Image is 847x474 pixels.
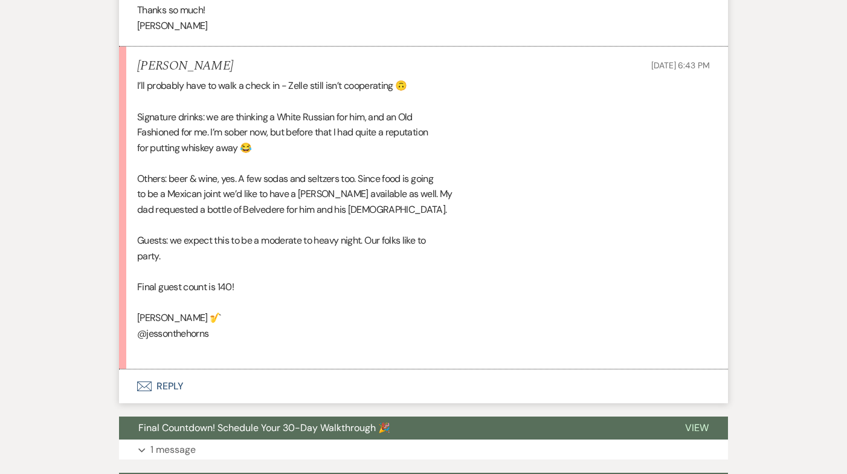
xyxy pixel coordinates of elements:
button: View [666,417,728,440]
p: [PERSON_NAME] [137,18,710,34]
span: Final Countdown! Schedule Your 30-Day Walkthrough 🎉 [138,421,390,434]
p: 1 message [150,442,196,458]
h5: [PERSON_NAME] [137,59,233,74]
button: Reply [119,369,728,403]
span: [DATE] 6:43 PM [651,60,710,71]
div: I’ll probably have to walk a check in - Zelle still isn’t cooperating 🙃 Signature drinks: we are ... [137,78,710,357]
button: Final Countdown! Schedule Your 30-Day Walkthrough 🎉 [119,417,666,440]
button: 1 message [119,440,728,460]
span: View [685,421,709,434]
p: Thanks so much! [137,2,710,18]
